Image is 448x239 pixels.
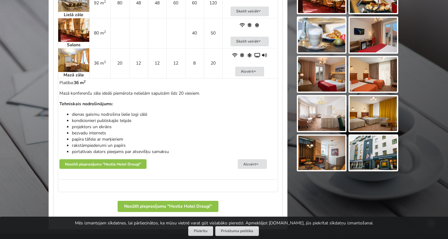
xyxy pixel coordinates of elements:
p: Mazā konferenču zāle ideāli piemērota nelielām sapulcēm līdz 20 viesiem. [59,90,277,97]
button: Nosūtīt pieprasījumu "Hestia Hotel Draugi" [118,201,218,212]
button: Nosūtīt pieprasījumu "Hestia Hotel Draugi" [59,159,147,169]
td: 40 [185,18,204,48]
strong: 36 m [74,80,86,86]
img: Hestia Hotel Draugi | Rīga | Pasākumu vieta - galerijas bilde [350,136,397,170]
span: WiFi [232,52,238,58]
strong: Lielā zāle [64,12,83,18]
td: 80 m [89,18,110,48]
td: 8 [185,48,204,78]
img: Hestia Hotel Draugi | Rīga | Pasākumu vieta - galerijas bilde [298,96,345,131]
img: Hestia Hotel Draugi | Rīga | Pasākumu vieta - galerijas bilde [298,57,345,92]
sup: 2 [84,79,86,84]
sup: 2 [104,29,106,34]
span: Dabiskais apgaismojums [240,52,246,58]
li: rakstāmpiederumi un papīrs [72,142,277,149]
img: Hestia Hotel Draugi | Rīga | Pasākumu vieta - galerijas bilde [350,57,397,92]
li: dienas gaismu nodrošina lielie logi zālē [72,111,277,118]
img: Pasākumu telpas | Rīga | Hestia Hotel Draugi | bilde [58,48,89,72]
span: Dabiskais apgaismojums [247,22,253,28]
span: Projektors un ekrāns [254,52,261,58]
strong: Tehniskais nodrošinājums: [59,101,113,107]
img: Hestia Hotel Draugi | Rīga | Pasākumu vieta - galerijas bilde [350,96,397,131]
strong: Salons [67,42,81,48]
li: papīra tāfele ar marķieriem [72,136,277,142]
sup: 2 [104,60,106,64]
li: projektors un ekrāns [72,124,277,130]
span: Gaisa kondicionieris [247,52,253,58]
img: Hestia Hotel Draugi | Rīga | Pasākumu vieta - galerijas bilde [298,136,345,170]
span: Gaisa kondicionieris [254,22,261,28]
img: Hestia Hotel Draugi | Rīga | Pasākumu vieta - galerijas bilde [298,18,345,52]
li: bezvadu internets [72,130,277,136]
span: Iebūvēta audio sistēma [262,52,268,58]
img: Hestia Hotel Draugi | Rīga | Pasākumu vieta - galerijas bilde [350,18,397,52]
li: portatīvais dators pieejams par atsevišķu samaksu [72,149,277,155]
td: 12 [166,48,185,78]
li: kondicionieri publiskajās telpās [72,118,277,124]
td: 50 [204,18,222,48]
div: Platība: [59,80,277,191]
img: Pasākumu telpas | Rīga | Hestia Hotel Draugi | bilde [58,18,89,42]
button: Aizvērt [238,159,267,169]
button: Skatīt vairāk [231,37,269,46]
td: 36 m [89,48,110,78]
td: 20 [110,48,129,78]
a: Privātuma politika [215,226,259,236]
strong: Mazā zāle [63,72,84,78]
span: WiFi [240,22,246,28]
td: 12 [148,48,166,78]
button: Piekrītu [188,226,213,236]
button: Skatīt vairāk [231,7,269,16]
td: 20 [204,48,222,78]
button: Aizvērt [235,67,264,76]
td: 12 [129,48,148,78]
